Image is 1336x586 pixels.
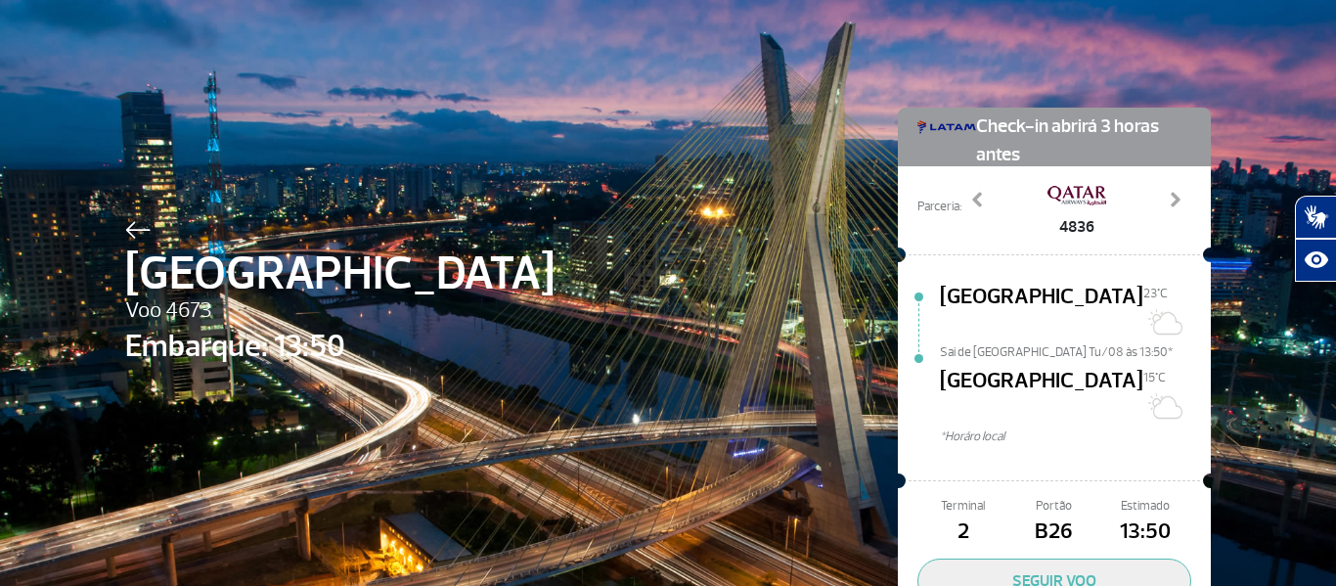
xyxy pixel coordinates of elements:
span: [GEOGRAPHIC_DATA] [940,365,1143,428]
span: *Horáro local [940,428,1211,446]
span: 13:50 [1100,516,1191,549]
span: Check-in abrirá 3 horas antes [976,108,1191,169]
span: 4836 [1047,215,1106,239]
span: 2 [917,516,1008,549]
span: Parceria: [917,198,961,216]
span: [GEOGRAPHIC_DATA] [940,281,1143,343]
span: 23°C [1143,286,1168,301]
div: Plugin de acessibilidade da Hand Talk. [1295,196,1336,282]
span: Portão [1008,497,1099,516]
img: Sol com muitas nuvens [1143,386,1182,426]
span: Sai de [GEOGRAPHIC_DATA] Tu/08 às 13:50* [940,343,1211,357]
span: Voo 4673 [125,294,555,328]
img: Sol com muitas nuvens [1143,302,1182,341]
span: 15°C [1143,370,1166,385]
button: Abrir recursos assistivos. [1295,239,1336,282]
span: Estimado [1100,497,1191,516]
span: [GEOGRAPHIC_DATA] [125,239,555,309]
span: Embarque: 13:50 [125,323,555,370]
span: Terminal [917,497,1008,516]
button: Abrir tradutor de língua de sinais. [1295,196,1336,239]
span: B26 [1008,516,1099,549]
